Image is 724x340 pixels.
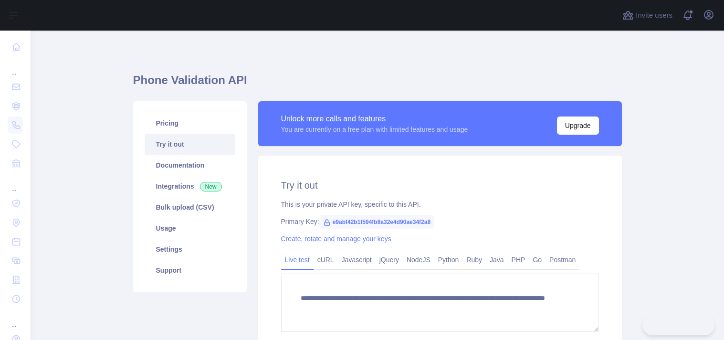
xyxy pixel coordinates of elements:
div: You are currently on a free plan with limited features and usage [281,125,468,134]
a: Ruby [462,252,486,267]
button: Invite users [620,8,674,23]
div: Unlock more calls and features [281,113,468,125]
span: New [200,182,222,191]
iframe: Toggle Customer Support [642,315,714,335]
a: Documentation [145,155,235,176]
a: Live test [281,252,314,267]
div: ... [8,309,23,329]
a: Pricing [145,113,235,134]
div: ... [8,57,23,76]
a: Python [434,252,463,267]
div: ... [8,174,23,193]
a: Settings [145,239,235,260]
h2: Try it out [281,179,599,192]
a: Support [145,260,235,281]
a: jQuery [376,252,403,267]
a: Java [486,252,508,267]
a: Go [529,252,546,267]
a: Bulk upload (CSV) [145,197,235,218]
a: Integrations New [145,176,235,197]
div: This is your private API key, specific to this API. [281,200,599,209]
a: Create, rotate and manage your keys [281,235,391,243]
a: Usage [145,218,235,239]
a: cURL [314,252,338,267]
span: Invite users [636,10,672,21]
h1: Phone Validation API [133,73,622,96]
button: Upgrade [557,117,599,135]
a: Try it out [145,134,235,155]
a: Postman [546,252,579,267]
span: e9abf42b1f594fb8a32e4d90ae34f2a8 [319,215,434,229]
div: Primary Key: [281,217,599,226]
a: PHP [508,252,529,267]
a: Javascript [338,252,376,267]
a: NodeJS [403,252,434,267]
